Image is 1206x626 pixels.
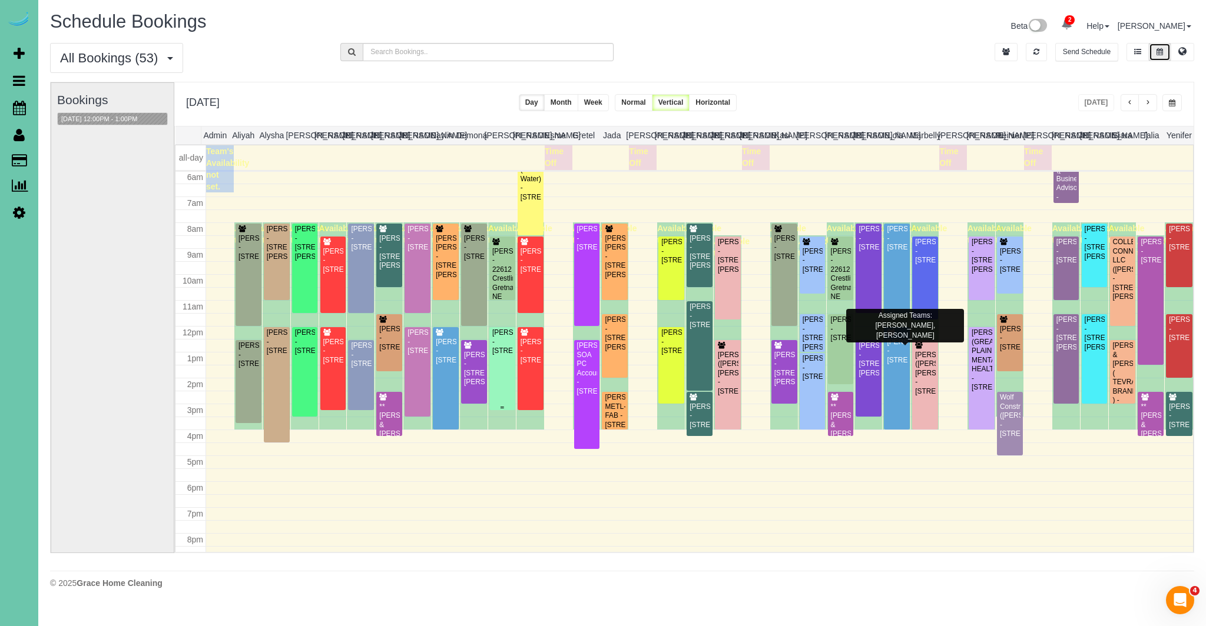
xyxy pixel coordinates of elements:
[604,315,625,352] div: [PERSON_NAME] - [STREET_ADDRESS][PERSON_NAME]
[50,11,206,32] span: Schedule Bookings
[428,126,456,144] th: Daylin
[652,94,690,111] button: Vertical
[689,402,710,429] div: [PERSON_NAME] - [STREET_ADDRESS]
[1080,126,1108,144] th: [PERSON_NAME]
[1052,224,1088,245] span: Available time
[343,126,371,144] th: [PERSON_NAME]
[544,94,578,111] button: Month
[1065,15,1075,25] span: 2
[263,224,299,245] span: Available time
[1168,225,1190,252] div: [PERSON_NAME] - [STREET_ADDRESS]
[858,225,879,252] div: [PERSON_NAME] - [STREET_ADDRESS]
[1190,586,1200,595] span: 4
[1140,238,1161,265] div: [PERSON_NAME] - [STREET_ADDRESS]
[1168,315,1190,342] div: [PERSON_NAME] - [STREET_ADDRESS]
[407,225,428,252] div: [PERSON_NAME] - [STREET_ADDRESS]
[577,341,598,396] div: [PERSON_NAME] SOA PC Accountants - [STREET_ADDRESS]
[183,328,203,337] span: 12pm
[1165,126,1193,144] th: Yenifer
[229,126,257,144] th: Aliyah
[347,224,383,245] span: Available time
[915,351,936,396] div: [PERSON_NAME] ([PERSON_NAME]) [PERSON_NAME] - [STREET_ADDRESS]
[294,225,316,261] div: [PERSON_NAME] - [STREET_ADDRESS][PERSON_NAME]
[183,276,203,285] span: 10am
[286,126,314,144] th: [PERSON_NAME]
[1056,315,1077,352] div: [PERSON_NAME] - [STREET_ADDRESS][PERSON_NAME]
[460,224,496,245] span: Available time
[971,238,992,274] div: [PERSON_NAME] - [STREET_ADDRESS][PERSON_NAME]
[379,325,400,352] div: [PERSON_NAME] - [STREET_ADDRESS]
[456,126,484,144] th: Demona
[371,126,399,144] th: [PERSON_NAME]
[661,238,682,265] div: [PERSON_NAME] - [STREET_ADDRESS]
[266,328,287,355] div: [PERSON_NAME] - [STREET_ADDRESS]
[604,393,625,438] div: [PERSON_NAME] METL-FAB - [STREET_ADDRESS][PERSON_NAME]
[492,247,513,311] div: [PERSON_NAME] - 22612 Crestline, Gretna, NE 68028
[183,302,203,311] span: 11am
[1165,224,1201,245] span: Available time
[57,93,168,106] h3: Bookings
[266,225,287,261] div: [PERSON_NAME] - [STREET_ADDRESS][PERSON_NAME]
[883,224,919,245] span: Available time
[485,126,513,144] th: [PERSON_NAME]
[1140,402,1161,457] div: **[PERSON_NAME] & [PERSON_NAME] - [STREET_ADDRESS]
[598,126,626,144] th: Jada
[187,535,203,544] span: 8pm
[968,224,1003,245] span: Available time
[1011,21,1048,31] a: Beta
[1055,12,1078,38] a: 2
[601,224,637,245] span: Available time
[999,325,1021,352] div: [PERSON_NAME] - [STREET_ADDRESS]
[323,338,344,365] div: [PERSON_NAME] - [STREET_ADDRESS]
[886,338,907,365] div: [PERSON_NAME] - [STREET_ADDRESS]
[187,457,203,467] span: 5pm
[407,328,428,355] div: [PERSON_NAME] - [STREET_ADDRESS]
[1023,126,1052,144] th: [PERSON_NAME]
[999,393,1021,438] div: Wolf Construction ([PERSON_NAME]) - [STREET_ADDRESS]
[1166,586,1194,614] iframe: Intercom live chat
[60,51,164,65] span: All Bookings (53)
[187,405,203,415] span: 3pm
[520,338,541,365] div: [PERSON_NAME] - [STREET_ADDRESS]
[50,577,1194,589] div: © 2025
[187,250,203,259] span: 9am
[854,224,890,245] span: Available time
[1084,315,1105,352] div: [PERSON_NAME] - [STREET_ADDRESS][PERSON_NAME]
[661,328,682,355] div: [PERSON_NAME] - [STREET_ADDRESS]
[1118,21,1191,31] a: [PERSON_NAME]
[379,234,400,271] div: [PERSON_NAME] - [STREET_ADDRESS][PERSON_NAME]
[774,351,795,387] div: [PERSON_NAME] - [STREET_ADDRESS][PERSON_NAME]
[915,238,936,265] div: [PERSON_NAME] - [STREET_ADDRESS]
[938,126,966,144] th: [PERSON_NAME]
[774,234,795,261] div: [PERSON_NAME] - [STREET_ADDRESS]
[363,43,613,61] input: Search Bookings..
[323,247,344,274] div: [PERSON_NAME] - [STREET_ADDRESS]
[717,351,738,396] div: [PERSON_NAME] ([PERSON_NAME]) [PERSON_NAME] - [STREET_ADDRESS]
[7,12,31,28] img: Automaid Logo
[717,238,738,274] div: [PERSON_NAME] - [STREET_ADDRESS][PERSON_NAME]
[187,431,203,441] span: 4pm
[201,126,229,144] th: Admin
[1112,341,1134,423] div: [PERSON_NAME] & [PERSON_NAME] ( TEVRA BRANDS ) - [STREET_ADDRESS][PERSON_NAME]
[1108,126,1137,144] th: Siara
[768,126,796,144] th: Kasi
[187,509,203,518] span: 7pm
[910,126,938,144] th: Marbelly
[257,126,286,144] th: Alysha
[1078,94,1115,111] button: [DATE]
[206,146,249,191] span: Team's Availability not set.
[238,234,259,261] div: [PERSON_NAME] - [STREET_ADDRESS]
[1109,224,1145,245] span: Available time
[516,224,552,245] span: Available time
[882,126,910,144] th: Lola
[403,224,439,245] span: Available time
[1024,146,1043,168] span: Time Off
[1084,225,1105,261] div: [PERSON_NAME] - [STREET_ADDRESS][PERSON_NAME]
[1137,237,1172,258] span: Available time
[1086,21,1109,31] a: Help
[714,237,750,258] span: Available time
[578,94,609,111] button: Week
[1168,402,1190,429] div: [PERSON_NAME] - [STREET_ADDRESS]
[294,328,316,355] div: [PERSON_NAME] - [STREET_ADDRESS]
[187,224,203,234] span: 8am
